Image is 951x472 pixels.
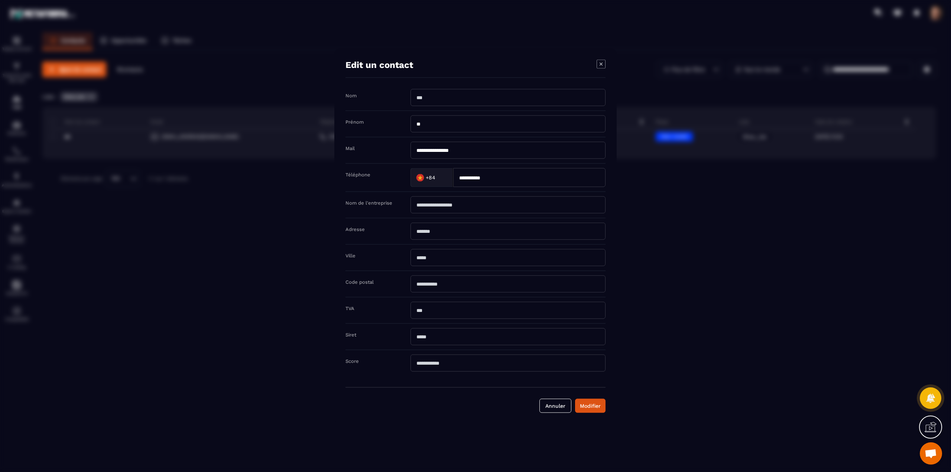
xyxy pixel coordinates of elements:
label: Score [345,358,359,364]
label: Siret [345,332,356,337]
label: Mail [345,145,355,151]
label: Téléphone [345,172,370,177]
div: Search for option [410,168,453,187]
label: Prénom [345,119,364,124]
span: +84 [426,174,435,181]
label: TVA [345,305,354,311]
img: Country Flag [413,170,428,185]
label: Ville [345,253,356,258]
button: Modifier [575,398,606,413]
label: Adresse [345,226,365,232]
button: Annuler [539,398,571,413]
label: Nom de l'entreprise [345,200,392,205]
div: Open chat [920,442,942,465]
input: Search for option [437,172,445,183]
label: Code postal [345,279,374,284]
label: Nom [345,92,357,98]
h4: Edit un contact [345,59,413,70]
